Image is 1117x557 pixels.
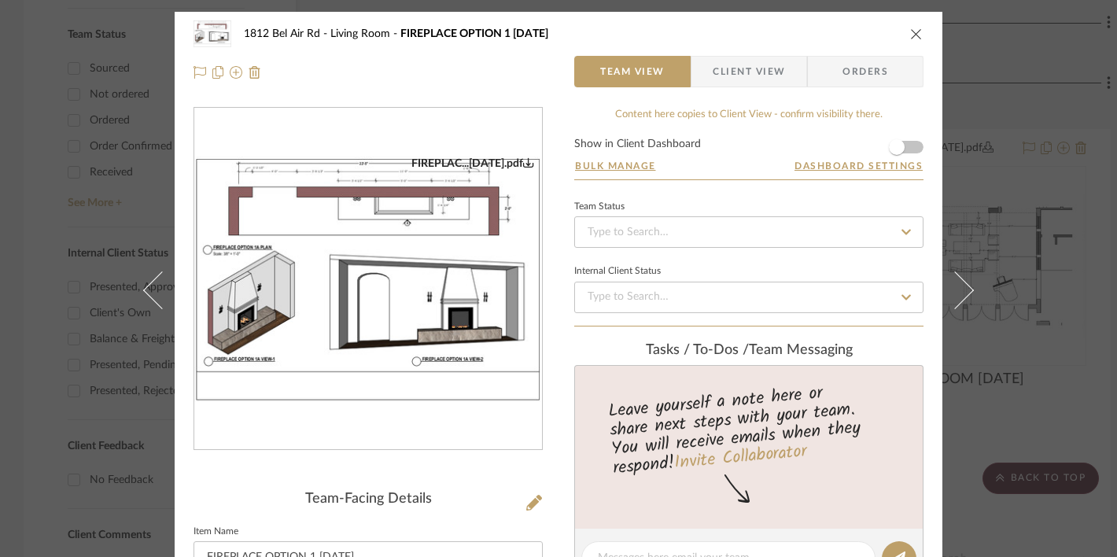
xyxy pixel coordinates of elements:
[825,56,905,87] span: Orders
[194,157,542,402] div: 0
[573,376,926,481] div: Leave yourself a note here or share next steps with your team. You will receive emails when they ...
[249,66,261,79] img: Remove from project
[713,56,785,87] span: Client View
[574,203,625,211] div: Team Status
[909,27,923,41] button: close
[330,28,400,39] span: Living Room
[194,157,542,402] img: 82b54bb3-4c11-4f77-afee-a69a713ee78f_436x436.jpg
[574,216,923,248] input: Type to Search…
[646,343,749,357] span: Tasks / To-Dos /
[574,342,923,360] div: team Messaging
[244,28,330,39] span: 1812 Bel Air Rd
[400,28,548,39] span: FIREPLACE OPTION 1 [DATE]
[574,159,657,173] button: Bulk Manage
[673,438,808,478] a: Invite Collaborator
[574,282,923,313] input: Type to Search…
[600,56,665,87] span: Team View
[574,107,923,123] div: Content here copies to Client View - confirm visibility there.
[194,491,543,508] div: Team-Facing Details
[411,157,534,171] div: FIREPLAC...[DATE].pdf
[794,159,923,173] button: Dashboard Settings
[194,18,231,50] img: 82b54bb3-4c11-4f77-afee-a69a713ee78f_48x40.jpg
[574,267,661,275] div: Internal Client Status
[194,528,238,536] label: Item Name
